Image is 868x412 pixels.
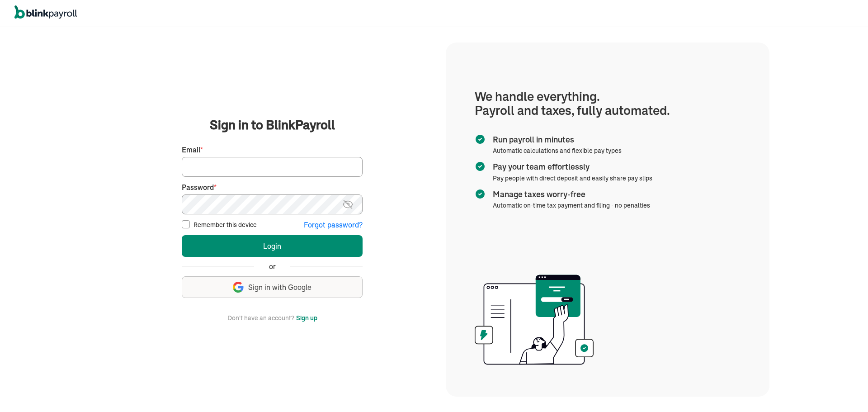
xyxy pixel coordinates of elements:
img: checkmark [475,134,486,145]
span: Don't have an account? [227,313,294,323]
span: Sign in with Google [248,282,311,293]
img: illustration [475,272,594,368]
h1: We handle everything. Payroll and taxes, fully automated. [475,90,741,118]
label: Password [182,182,363,193]
label: Remember this device [193,220,257,229]
button: Login [182,235,363,257]
span: Pay your team effortlessly [493,161,649,173]
span: Pay people with direct deposit and easily share pay slips [493,174,652,182]
span: Automatic calculations and flexible pay types [493,147,622,155]
button: Sign in with Google [182,276,363,298]
span: Manage taxes worry-free [493,189,646,200]
img: checkmark [475,161,486,172]
label: Email [182,145,363,155]
button: Sign up [296,313,317,323]
img: checkmark [475,189,486,199]
span: or [269,261,276,272]
button: Forgot password? [304,220,363,230]
span: Automatic on-time tax payment and filing - no penalties [493,201,650,209]
span: Run payroll in minutes [493,134,618,146]
img: eye [342,199,354,210]
img: google [233,282,244,293]
img: logo [14,5,77,19]
input: Your email address [182,157,363,177]
span: Sign in to BlinkPayroll [210,116,335,134]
